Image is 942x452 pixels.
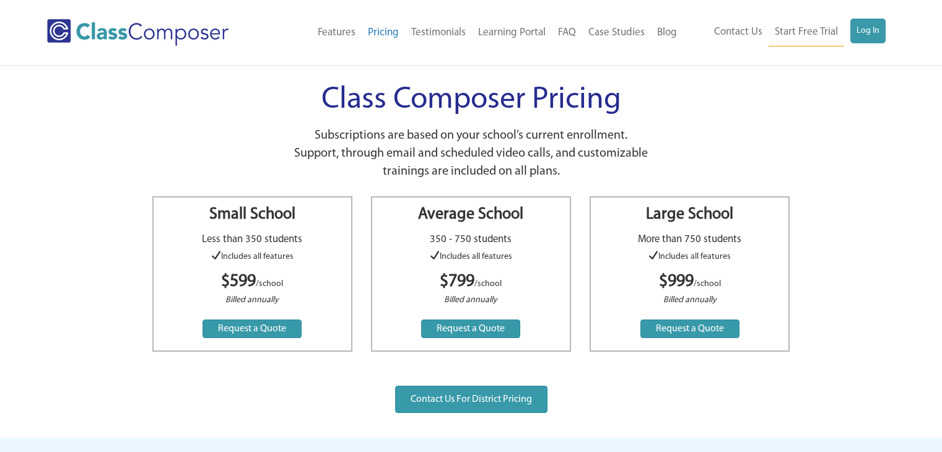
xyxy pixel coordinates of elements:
i: Billed annually [225,295,279,305]
p: Includes all features [385,251,557,263]
nav: Header Menu [683,19,886,46]
b: $599 [221,273,256,290]
nav: Header Menu [268,19,683,46]
span: Request a Quote [218,324,286,334]
p: 350 - 750 students [385,232,557,247]
span: Request a Quote [437,324,505,334]
a: Start Free Trial [769,19,844,46]
a: Request a Quote [421,319,520,338]
h3: Large School [603,204,776,226]
p: Includes all features [603,251,776,263]
a: Request a Quote [203,319,302,338]
a: FAQ [552,19,582,46]
a: Learning Portal [472,19,552,46]
a: Blog [651,19,683,46]
p: /school [385,269,557,295]
span: Request a Quote [656,324,724,334]
a: Case Studies [582,19,651,46]
span: Contact Us For District Pricing [411,394,532,404]
img: ✔ [430,251,439,259]
i: Billed annually [444,295,497,305]
img: Class Composer [47,19,229,46]
h3: Small School [166,204,339,226]
a: Request a Quote [640,319,739,338]
img: ✔ [212,251,220,259]
i: Billed annually [663,295,717,305]
h3: Average School [385,204,557,226]
p: Less than 350 students [166,232,339,247]
img: ✔ [649,251,658,259]
a: Testimonials [405,19,472,46]
a: Contact Us [708,19,769,46]
p: Includes all features [166,251,339,263]
p: More than 750 students [603,232,776,247]
b: $799 [440,273,474,290]
p: Subscriptions are based on your school’s current enrollment. Support, through email and scheduled... [276,127,667,181]
p: /school [603,269,776,295]
a: Contact Us For District Pricing [395,386,547,413]
a: Pricing [362,19,405,46]
p: /school [166,269,339,295]
a: Features [312,19,362,46]
a: Log In [850,19,886,43]
b: $999 [659,273,694,290]
span: Class Composer Pricing [321,84,621,116]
